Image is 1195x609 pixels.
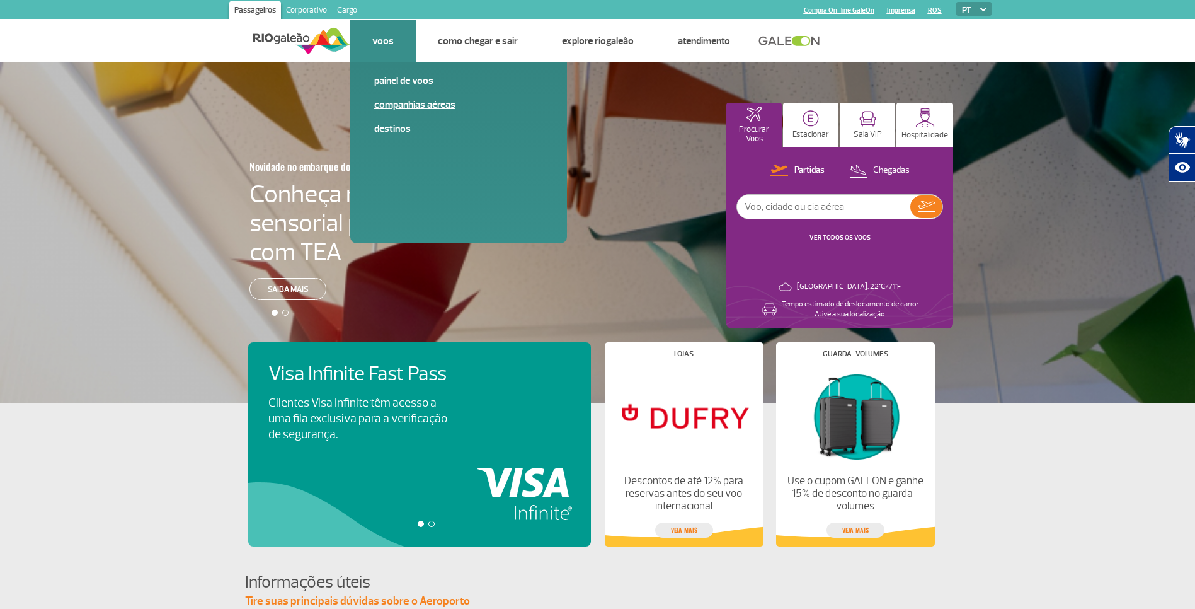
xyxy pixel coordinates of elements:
a: Cargo [332,1,362,21]
h4: Informações úteis [245,571,951,594]
input: Voo, cidade ou cia aérea [737,195,910,219]
p: Descontos de até 12% para reservas antes do seu voo internacional [615,475,752,513]
a: VER TODOS OS VOOS [809,233,871,241]
p: Tire suas principais dúvidas sobre o Aeroporto [245,594,951,609]
a: veja mais [826,523,884,538]
a: RQS [928,6,942,14]
a: Corporativo [281,1,332,21]
img: Lojas [615,368,752,465]
a: veja mais [655,523,713,538]
a: Atendimento [678,35,730,47]
p: Partidas [794,165,825,177]
h4: Visa Infinite Fast Pass [268,362,469,386]
a: Voos [372,35,394,47]
h3: Novidade no embarque doméstico [249,153,460,180]
button: Partidas [767,163,828,179]
button: Sala VIP [840,103,895,147]
div: Plugin de acessibilidade da Hand Talk. [1169,126,1195,182]
p: Clientes Visa Infinite têm acesso a uma fila exclusiva para a verificação de segurança. [268,395,447,443]
button: Abrir tradutor de língua de sinais. [1169,126,1195,154]
a: Painel de voos [374,74,543,88]
h4: Conheça nossa sala sensorial para passageiros com TEA [249,180,522,267]
a: Passageiros [229,1,281,21]
h4: Guarda-volumes [823,351,888,357]
img: Guarda-volumes [786,368,923,465]
p: Hospitalidade [901,130,948,140]
p: Sala VIP [854,130,882,139]
a: Destinos [374,122,543,136]
p: [GEOGRAPHIC_DATA]: 22°C/71°F [797,282,901,292]
img: airplaneHomeActive.svg [746,107,762,122]
button: VER TODOS OS VOOS [806,233,874,243]
h4: Lojas [674,351,694,357]
img: carParkingHome.svg [803,110,819,127]
p: Chegadas [873,165,910,177]
button: Estacionar [783,103,838,147]
p: Tempo estimado de deslocamento de carro: Ative a sua localização [782,299,918,320]
a: Compra On-line GaleOn [804,6,874,14]
p: Use o cupom GALEON e ganhe 15% de desconto no guarda-volumes [786,475,923,513]
button: Procurar Voos [726,103,782,147]
a: Explore RIOgaleão [562,35,634,47]
img: vipRoom.svg [859,111,876,127]
p: Procurar Voos [733,125,775,144]
img: hospitality.svg [915,108,935,127]
button: Abrir recursos assistivos. [1169,154,1195,182]
a: Visa Infinite Fast PassClientes Visa Infinite têm acesso a uma fila exclusiva para a verificação ... [268,362,571,443]
a: Como chegar e sair [438,35,518,47]
a: Imprensa [887,6,915,14]
a: Saiba mais [249,278,326,300]
button: Hospitalidade [896,103,953,147]
button: Chegadas [845,163,913,179]
a: Companhias Aéreas [374,98,543,112]
p: Estacionar [792,130,829,139]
